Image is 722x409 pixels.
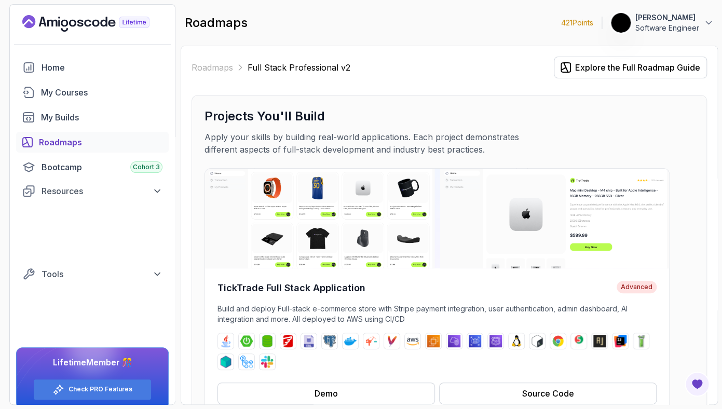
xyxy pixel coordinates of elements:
p: Full Stack Professional v2 [248,61,350,74]
a: home [16,57,169,78]
a: builds [16,107,169,128]
a: Landing page [22,15,173,32]
img: mockito logo [635,335,647,347]
p: Apply your skills by building real-world applications. Each project demonstrates different aspect... [205,131,553,156]
img: maven logo [386,335,398,347]
p: 421 Points [561,18,593,28]
img: flyway logo [282,335,294,347]
button: Explore the Full Roadmap Guide [554,57,707,78]
img: spring-data-jpa logo [261,335,274,347]
button: Demo [217,383,435,404]
div: Source Code [522,387,574,400]
img: ec2 logo [427,335,440,347]
img: postgres logo [323,335,336,347]
div: Explore the Full Roadmap Guide [575,61,700,74]
button: Open Feedback Button [685,372,710,397]
img: aws logo [406,335,419,347]
img: bash logo [531,335,543,347]
button: user profile image[PERSON_NAME]Software Engineer [610,12,714,33]
div: My Builds [41,111,162,124]
div: Home [42,61,162,74]
img: intellij logo [614,335,626,347]
img: assertj logo [593,335,606,347]
h3: Projects You'll Build [205,108,694,125]
div: Bootcamp [42,161,162,173]
p: Build and deploy Full-stack e-commerce store with Stripe payment integration, user authentication... [217,304,657,324]
button: Tools [16,265,169,283]
img: docker logo [344,335,357,347]
img: slack logo [261,356,274,368]
img: spring-boot logo [240,335,253,347]
span: Cohort 3 [133,163,160,171]
img: rds logo [469,335,481,347]
h4: TickTrade Full Stack Application [217,281,365,295]
img: sql logo [303,335,315,347]
button: Check PRO Features [33,379,152,400]
img: route53 logo [489,335,502,347]
p: Software Engineer [635,23,699,33]
img: linux logo [510,335,523,347]
a: Check PRO Features [69,385,132,393]
img: testcontainers logo [220,356,232,368]
img: vpc logo [448,335,460,347]
div: Tools [42,268,162,280]
button: Resources [16,182,169,200]
a: roadmaps [16,132,169,153]
button: Source Code [439,383,657,404]
div: Roadmaps [39,136,162,148]
span: Advanced [617,281,657,293]
img: jib logo [365,335,377,347]
img: chrome logo [552,335,564,347]
a: courses [16,82,169,103]
p: [PERSON_NAME] [635,12,699,23]
div: Resources [42,185,162,197]
img: java logo [220,335,232,347]
div: My Courses [41,86,162,99]
h2: roadmaps [185,15,248,31]
img: TickTrade Full Stack Application [205,169,669,268]
img: github-actions logo [240,356,253,368]
img: junit logo [573,335,585,347]
a: Roadmaps [192,61,233,74]
a: bootcamp [16,157,169,178]
img: user profile image [611,13,631,33]
div: Demo [315,387,338,400]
